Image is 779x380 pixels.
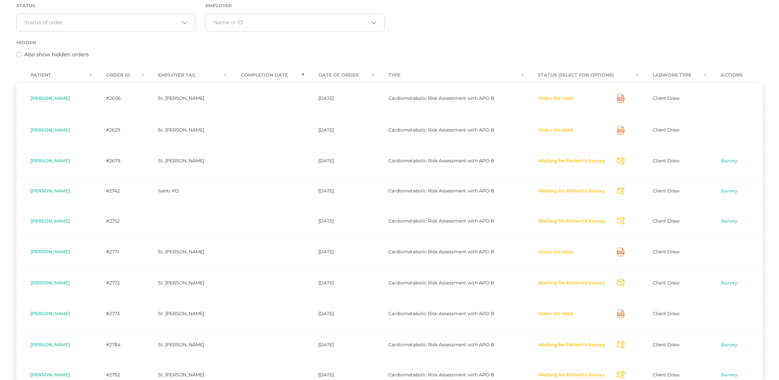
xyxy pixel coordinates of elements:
[30,280,70,286] span: [PERSON_NAME]
[304,114,374,146] td: [DATE]
[707,68,763,82] th: Actions
[30,311,70,317] span: [PERSON_NAME]
[304,330,374,360] td: [DATE]
[30,188,70,194] span: [PERSON_NAME]
[144,236,227,268] td: St. [PERSON_NAME]
[144,82,227,114] td: St. [PERSON_NAME]
[304,176,374,206] td: [DATE]
[721,158,738,164] a: Survey
[24,51,89,59] label: Also show hidden orders
[92,82,144,114] td: #2606
[304,82,374,114] td: [DATE]
[653,127,680,133] span: Client Draw
[653,158,680,164] span: Client Draw
[144,176,227,206] td: Isanti PD
[304,68,374,82] th: Date Of Order : activate to sort column ascending
[16,3,35,9] label: Status
[721,372,738,378] a: Survey
[653,95,680,101] span: Client Draw
[30,342,70,348] span: [PERSON_NAME]
[304,268,374,298] td: [DATE]
[617,188,625,195] svg: Send Notification
[205,3,232,9] label: Employer
[227,68,304,82] th: Completion Date : activate to sort column descending
[721,218,738,225] a: Survey
[639,68,707,82] th: Labwork Type : activate to sort column ascending
[721,280,738,286] a: Survey
[538,342,605,348] button: Waiting for Patient's Survey
[16,68,92,82] th: Patient : activate to sort column ascending
[538,249,574,256] button: Order On Hold
[144,330,227,360] td: St. [PERSON_NAME]
[721,342,738,348] a: Survey
[388,158,494,164] span: Cardiometabolic Risk Assessment with APO B
[538,218,605,225] button: Waiting for Patient's Survey
[213,19,369,26] input: Search for option
[388,311,494,317] span: Cardiometabolic Risk Assessment with APO B
[92,298,144,330] td: #2773
[374,68,524,82] th: Type : activate to sort column ascending
[538,95,574,102] button: Order On Hold
[304,146,374,176] td: [DATE]
[617,218,625,225] svg: Send Notification
[30,218,70,224] span: [PERSON_NAME]
[388,95,494,101] span: Cardiometabolic Risk Assessment with APO B
[388,218,494,224] span: Cardiometabolic Risk Assessment with APO B
[16,14,196,31] div: Search for option
[388,372,494,378] span: Cardiometabolic Risk Assessment with APO B
[30,158,70,164] span: [PERSON_NAME]
[617,371,625,378] svg: Send Notification
[653,342,680,348] span: Client Draw
[144,146,227,176] td: St. [PERSON_NAME]
[92,206,144,236] td: #2752
[304,206,374,236] td: [DATE]
[144,114,227,146] td: St. [PERSON_NAME]
[205,14,385,31] div: Search for option
[144,68,227,82] th: Employer Tag : activate to sort column ascending
[538,158,605,164] button: Waiting for Patient's Survey
[653,188,680,194] span: Client Draw
[30,372,70,378] span: [PERSON_NAME]
[538,372,605,378] button: Waiting for Patient's Survey
[653,249,680,255] span: Client Draw
[25,19,180,26] input: Search for option
[538,127,574,134] button: Order On Hold
[721,188,738,194] a: Survey
[538,311,574,317] button: Order On Hold
[144,268,227,298] td: St. [PERSON_NAME]
[30,249,70,255] span: [PERSON_NAME]
[304,236,374,268] td: [DATE]
[617,341,625,348] svg: Send Notification
[653,311,680,317] span: Client Draw
[653,280,680,286] span: Client Draw
[92,268,144,298] td: #2772
[92,68,144,82] th: Order ID : activate to sort column ascending
[388,280,494,286] span: Cardiometabolic Risk Assessment with APO B
[92,236,144,268] td: #2771
[524,68,639,82] th: Status (Select for Options) : activate to sort column ascending
[538,280,605,286] button: Waiting for Patient's Survey
[92,114,144,146] td: #2629
[653,372,680,378] span: Client Draw
[538,188,605,194] button: Waiting for Patient's Survey
[92,146,144,176] td: #2679
[92,176,144,206] td: #2742
[92,330,144,360] td: #2784
[653,218,680,224] span: Client Draw
[388,249,494,255] span: Cardiometabolic Risk Assessment with APO B
[16,40,36,45] label: Hidden
[144,298,227,330] td: St. [PERSON_NAME]
[617,280,625,286] svg: Send Notification
[30,95,70,101] span: [PERSON_NAME]
[388,188,494,194] span: Cardiometabolic Risk Assessment with APO B
[304,298,374,330] td: [DATE]
[388,342,494,348] span: Cardiometabolic Risk Assessment with APO B
[30,127,70,133] span: [PERSON_NAME]
[617,158,625,165] svg: Send Notification
[388,127,494,133] span: Cardiometabolic Risk Assessment with APO B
